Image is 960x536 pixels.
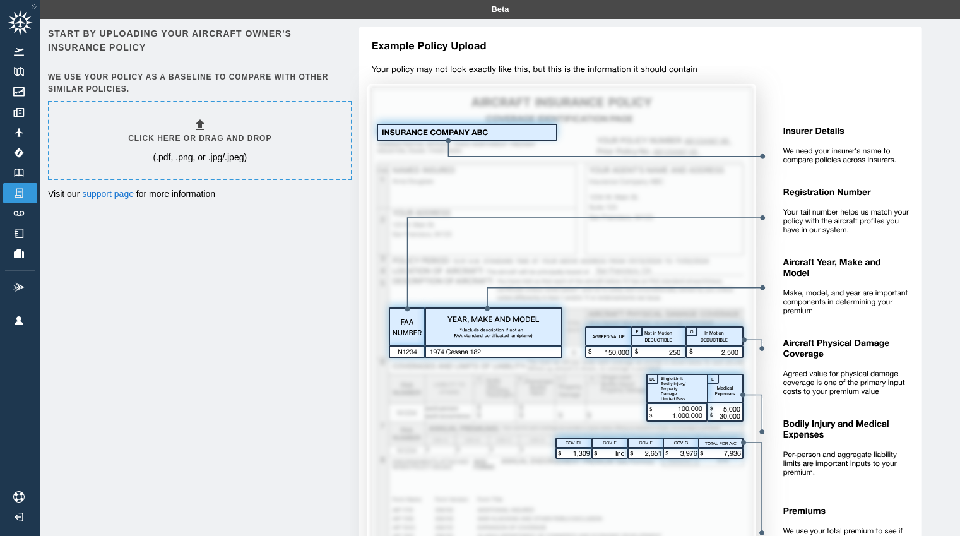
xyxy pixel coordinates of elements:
[128,133,271,145] h6: Click here or drag and drop
[48,188,350,200] p: Visit our for more information
[153,151,247,164] p: (.pdf, .png, or .jpg/.jpeg)
[48,27,350,55] h6: Start by uploading your aircraft owner's insurance policy
[82,189,134,199] a: support page
[48,71,350,95] h6: We use your policy as a baseline to compare with other similar policies.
